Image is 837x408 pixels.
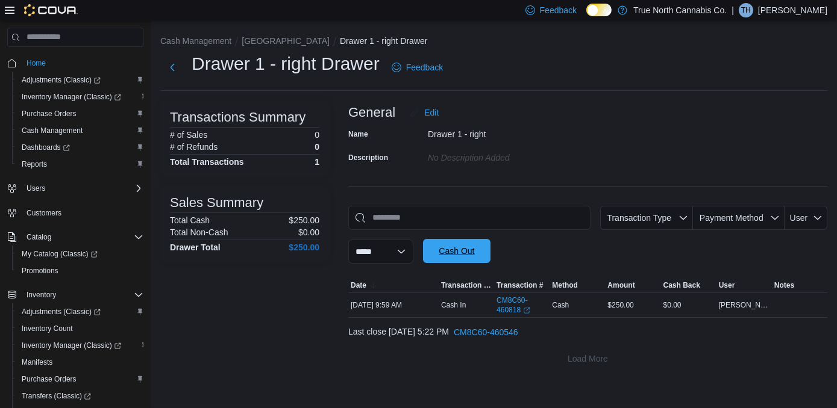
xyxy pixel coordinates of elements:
[17,90,143,104] span: Inventory Manager (Classic)
[27,232,51,242] span: Catalog
[170,110,306,125] h3: Transactions Summary
[170,227,228,237] h6: Total Non-Cash
[12,371,148,388] button: Purchase Orders
[298,227,319,237] p: $0.00
[22,143,70,152] span: Dashboards
[17,304,143,319] span: Adjustments (Classic)
[17,247,102,261] a: My Catalog (Classic)
[540,4,577,16] span: Feedback
[607,280,635,290] span: Amount
[405,100,444,125] button: Edit
[568,353,608,365] span: Load More
[22,288,61,302] button: Inventory
[315,157,319,167] h4: 1
[497,295,547,315] a: CM8C60-460818External link
[607,213,671,223] span: Transaction Type
[315,142,319,152] p: 0
[22,159,47,169] span: Reports
[441,280,492,290] span: Transaction Type
[661,298,716,312] div: $0.00
[348,347,827,371] button: Load More
[17,123,87,138] a: Cash Management
[12,320,148,337] button: Inventory Count
[17,264,63,278] a: Promotions
[700,213,763,223] span: Payment Method
[716,278,772,292] button: User
[790,213,808,223] span: User
[22,357,52,367] span: Manifests
[406,61,443,73] span: Feedback
[22,206,66,220] a: Customers
[17,107,81,121] a: Purchase Orders
[17,338,126,353] a: Inventory Manager (Classic)
[494,278,550,292] button: Transaction #
[22,109,77,119] span: Purchase Orders
[27,290,56,300] span: Inventory
[17,372,81,386] a: Purchase Orders
[12,105,148,122] button: Purchase Orders
[12,246,148,262] a: My Catalog (Classic)
[22,92,121,102] span: Inventory Manager (Classic)
[552,300,569,310] span: Cash
[741,3,751,17] span: TH
[289,243,319,252] h4: $250.00
[170,157,244,167] h4: Total Transactions
[192,52,380,76] h1: Drawer 1 - right Drawer
[633,3,727,17] p: True North Cannabis Co.
[17,123,143,138] span: Cash Management
[719,300,770,310] span: [PERSON_NAME]
[2,54,148,72] button: Home
[22,341,121,350] span: Inventory Manager (Classic)
[17,157,143,172] span: Reports
[12,122,148,139] button: Cash Management
[17,140,143,155] span: Dashboards
[661,278,716,292] button: Cash Back
[348,278,439,292] button: Date
[170,130,207,140] h6: # of Sales
[170,196,263,210] h3: Sales Summary
[22,288,143,302] span: Inventory
[12,388,148,404] a: Transfers (Classic)
[351,280,366,290] span: Date
[17,107,143,121] span: Purchase Orders
[693,206,785,230] button: Payment Method
[17,355,143,369] span: Manifests
[12,156,148,173] button: Reports
[17,247,143,261] span: My Catalog (Classic)
[17,389,143,403] span: Transfers (Classic)
[586,16,587,17] span: Dark Mode
[12,337,148,354] a: Inventory Manager (Classic)
[719,280,735,290] span: User
[2,229,148,246] button: Catalog
[600,206,693,230] button: Transaction Type
[22,126,83,135] span: Cash Management
[17,73,105,87] a: Adjustments (Classic)
[17,157,52,172] a: Reports
[758,3,827,17] p: [PERSON_NAME]
[348,153,388,162] label: Description
[387,55,448,79] a: Feedback
[12,354,148,371] button: Manifests
[17,389,96,403] a: Transfers (Classic)
[24,4,78,16] img: Cova
[22,181,50,196] button: Users
[12,303,148,320] a: Adjustments (Classic)
[17,264,143,278] span: Promotions
[2,180,148,197] button: Users
[160,36,231,46] button: Cash Management
[12,88,148,105] a: Inventory Manager (Classic)
[605,278,660,292] button: Amount
[497,280,543,290] span: Transaction #
[160,35,827,49] nav: An example of EuiBreadcrumbs
[441,300,466,310] p: Cash In
[22,391,91,401] span: Transfers (Classic)
[12,262,148,279] button: Promotions
[772,278,827,292] button: Notes
[17,372,143,386] span: Purchase Orders
[22,56,51,70] a: Home
[22,230,56,244] button: Catalog
[22,230,143,244] span: Catalog
[170,215,210,225] h6: Total Cash
[160,55,184,79] button: Next
[552,280,578,290] span: Method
